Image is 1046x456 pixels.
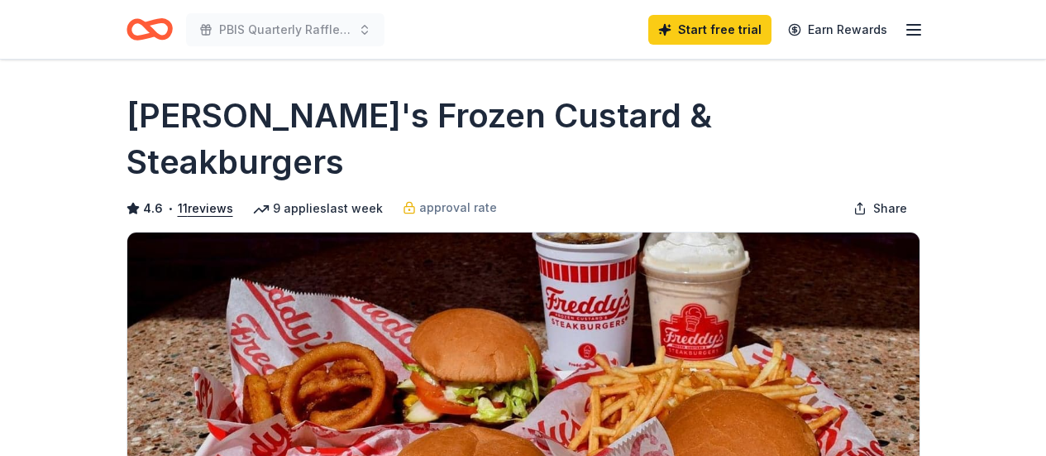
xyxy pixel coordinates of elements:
[167,202,173,215] span: •
[840,192,920,225] button: Share
[778,15,897,45] a: Earn Rewards
[186,13,384,46] button: PBIS Quarterly Raffles and Celebration
[873,199,907,218] span: Share
[127,10,173,49] a: Home
[419,198,497,218] span: approval rate
[219,20,351,40] span: PBIS Quarterly Raffles and Celebration
[143,199,163,218] span: 4.6
[253,199,383,218] div: 9 applies last week
[127,93,920,185] h1: [PERSON_NAME]'s Frozen Custard & Steakburgers
[178,199,233,218] button: 11reviews
[648,15,771,45] a: Start free trial
[403,198,497,218] a: approval rate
